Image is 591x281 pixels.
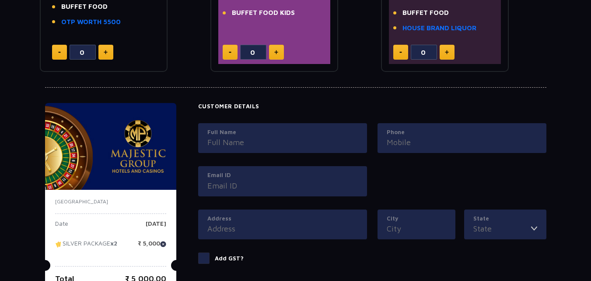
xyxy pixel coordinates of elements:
p: Add GST? [215,254,244,263]
img: plus [274,50,278,54]
label: Address [207,214,358,223]
img: majesticPride-banner [45,103,176,190]
h4: Customer Details [198,103,546,110]
img: minus [399,52,402,53]
span: BUFFET FOOD [402,8,449,18]
input: Full Name [207,136,358,148]
p: [GEOGRAPHIC_DATA] [55,198,166,206]
label: Phone [387,128,537,137]
img: tikcet [55,240,63,248]
span: BUFFET FOOD [61,2,108,12]
input: Mobile [387,136,537,148]
img: toggler icon [531,223,537,235]
span: BUFFET FOOD KIDS [232,8,295,18]
input: Email ID [207,180,358,192]
label: State [473,214,537,223]
label: Full Name [207,128,358,137]
img: plus [104,50,108,54]
p: ₹ 5,000 [138,240,166,253]
img: plus [445,50,449,54]
a: OTP WORTH 5500 [61,17,121,27]
input: State [473,223,531,235]
strong: x2 [110,240,117,247]
a: HOUSE BRAND LIQUOR [402,23,476,33]
p: Date [55,221,68,234]
input: City [387,223,446,235]
input: Address [207,223,358,235]
label: Email ID [207,171,358,180]
label: City [387,214,446,223]
p: [DATE] [146,221,166,234]
img: minus [58,52,61,53]
img: minus [229,52,231,53]
p: SILVER PACKAGE [55,240,117,253]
